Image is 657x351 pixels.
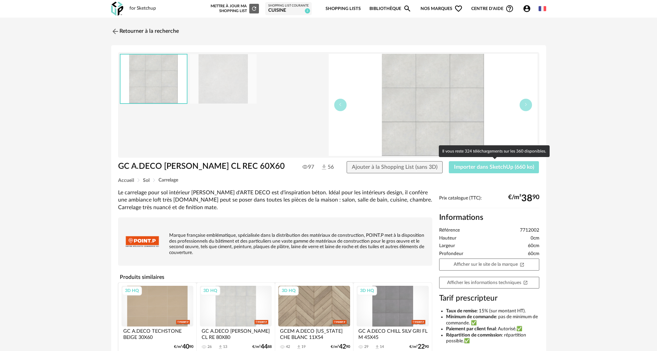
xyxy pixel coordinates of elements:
[454,164,534,170] span: Importer dans SketchUp (660 ko)
[326,1,361,17] a: Shopping Lists
[122,326,193,340] div: GC A.DECO TECHSTONE BEIGE 30X60
[190,54,257,104] img: AST3258228-M.jpg
[454,4,463,13] span: Heart Outline icon
[447,280,528,285] span: Afficher les informations techniques
[439,243,455,249] span: Largeur
[439,251,463,257] span: Profondeur
[111,2,123,16] img: OXP
[375,344,380,350] span: Download icon
[446,314,539,326] li: : pas de minimum de commande. ✅
[531,235,539,242] span: 0cm
[200,286,220,295] div: 3D HQ
[223,344,227,349] div: 13
[118,161,290,172] h1: GC A.DECO [PERSON_NAME] CL REC 60X60
[446,326,496,331] b: Paiement par client final
[446,309,477,313] b: Taux de remise
[268,8,309,14] div: Cuisine
[439,235,456,242] span: Hauteur
[439,293,539,303] h3: Tarif prescripteur
[439,227,460,234] span: Référence
[286,344,290,349] div: 42
[449,161,539,174] button: Importer dans SketchUp (660 ko)
[301,344,306,349] div: 19
[209,4,259,13] div: Mettre à jour ma Shopping List
[182,344,189,349] span: 40
[352,164,437,170] span: Ajouter à la Shopping List (sans 3D)
[439,213,539,223] h2: Informations
[528,251,539,257] span: 60cm
[539,5,546,12] img: fr
[418,344,425,349] span: 22
[520,227,539,234] span: 7712002
[118,189,432,211] div: Le carrelage pour sol intérieur [PERSON_NAME] d'ARTE DECO est d'inspiration béton. Idéal pour les...
[122,233,429,256] p: Marque française emblématique, spécialisée dans la distribution des matériaux de construction, PO...
[111,24,179,39] a: Retourner à la recherche
[446,314,496,319] b: Minimum de commande
[320,164,328,171] img: Téléchargements
[261,344,268,349] span: 44
[118,272,432,282] h4: Produits similaires
[421,1,463,17] span: Nos marques
[403,4,412,13] span: Magnify icon
[364,344,368,349] div: 29
[268,4,309,14] a: Shopping List courante Cuisine 3
[252,344,272,349] div: €/m² 88
[200,326,272,340] div: GC A.DECO [PERSON_NAME] CL RE 80X80
[296,344,301,350] span: Download icon
[305,8,310,13] span: 3
[320,164,334,171] span: 56
[143,178,149,183] span: Sol
[347,161,443,174] button: Ajouter à la Shopping List (sans 3D)
[505,4,514,13] span: Help Circle Outline icon
[520,262,524,266] span: Open In New icon
[118,178,134,183] span: Accueil
[521,196,532,201] span: 38
[446,332,539,344] li: : répartition possible.✅
[380,344,384,349] div: 14
[439,145,550,157] div: Il vous reste 324 téléchargements sur les 360 disponibles.
[329,54,538,156] img: thumbnail.png
[251,7,257,10] span: Refresh icon
[439,195,539,208] div: Prix catalogue (TTC):
[268,4,309,8] div: Shopping List courante
[122,286,142,295] div: 3D HQ
[120,55,187,103] img: thumbnail.png
[357,286,377,295] div: 3D HQ
[369,1,412,17] a: BibliothèqueMagnify icon
[158,178,178,183] span: Carrelage
[174,344,193,349] div: €/m² 90
[508,196,539,201] div: €/m² 90
[523,4,531,13] span: Account Circle icon
[446,326,539,332] li: : Autorisé.✅
[446,308,539,314] li: : 15% (sur montant HT).
[331,344,350,349] div: €/m² 90
[357,326,428,340] div: GC A.DECO CHILL SILV GRI FL M 45X45
[439,259,539,271] a: Afficher sur le site de la marqueOpen In New icon
[129,6,156,12] div: for Sketchup
[111,27,119,36] img: svg+xml;base64,PHN2ZyB3aWR0aD0iMjQiIGhlaWdodD0iMjQiIHZpZXdCb3g9IjAgMCAyNCAyNCIgZmlsbD0ibm9uZSIgeG...
[439,277,539,289] a: Afficher les informations techniquesOpen In New icon
[446,333,502,338] b: Répartition de commission
[118,178,539,183] div: Breadcrumb
[279,286,299,295] div: 3D HQ
[302,164,314,170] span: 97
[122,221,163,262] img: brand logo
[523,280,528,285] span: Open In New icon
[409,344,429,349] div: €/m² 90
[528,243,539,249] span: 60cm
[471,4,514,13] span: Centre d'aideHelp Circle Outline icon
[523,4,534,13] span: Account Circle icon
[218,344,223,350] span: Download icon
[339,344,346,349] span: 42
[207,344,212,349] div: 26
[278,326,350,340] div: GCEM A.DECO [US_STATE] CHE BLANC 11X54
